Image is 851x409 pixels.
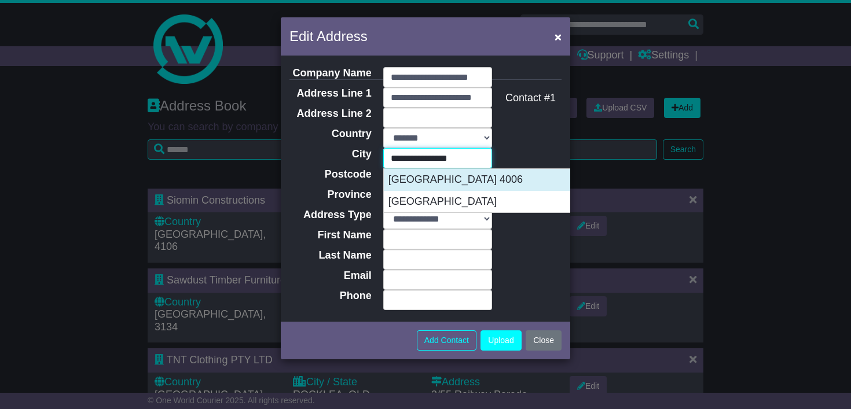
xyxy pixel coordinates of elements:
label: Address Type [281,209,377,222]
label: Phone [281,290,377,303]
span: × [555,30,562,43]
div: [GEOGRAPHIC_DATA] 4006 [384,169,614,191]
span: Contact #1 [505,92,556,104]
div: [GEOGRAPHIC_DATA] [384,191,614,213]
label: City [281,148,377,161]
label: First Name [281,229,377,242]
h5: Edit Address [289,26,368,47]
label: Company Name [281,67,377,80]
button: Upload [480,330,521,351]
button: Close [526,330,562,351]
label: Email [281,270,377,282]
label: Country [281,128,377,141]
label: Address Line 1 [281,87,377,100]
label: Province [281,189,377,201]
button: Add Contact [417,330,476,351]
button: Close [549,25,567,49]
label: Last Name [281,249,377,262]
label: Postcode [281,168,377,181]
label: Address Line 2 [281,108,377,120]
